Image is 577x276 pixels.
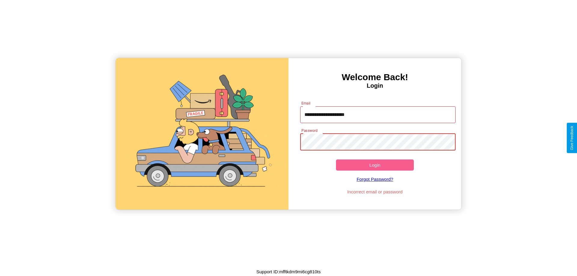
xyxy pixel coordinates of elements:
[301,101,311,106] label: Email
[288,72,461,82] h3: Welcome Back!
[297,188,453,196] p: Incorrect email or password
[256,268,321,276] p: Support ID: mfftkdm9mi6cg810ts
[297,171,453,188] a: Forgot Password?
[301,128,317,133] label: Password
[116,58,288,210] img: gif
[570,126,574,150] div: Give Feedback
[336,159,414,171] button: Login
[288,82,461,89] h4: Login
